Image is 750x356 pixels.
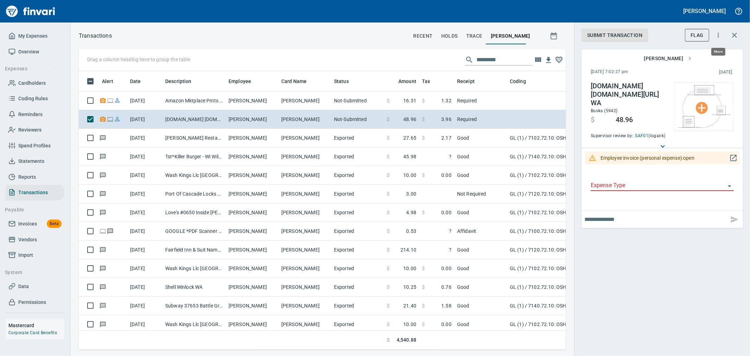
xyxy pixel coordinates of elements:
[454,259,507,278] td: Good
[162,147,226,166] td: Tst*Killer Burger - WI Wilsonville OR
[278,91,331,110] td: [PERSON_NAME]
[278,259,331,278] td: [PERSON_NAME]
[162,222,226,241] td: GOOGLE *PDF Scanner ap [PHONE_NUMBER] CA
[278,185,331,203] td: [PERSON_NAME]
[441,32,458,40] span: holds
[162,203,226,222] td: Love's #0650 Inside [PERSON_NAME] OR
[99,285,107,289] span: Has messages
[226,185,278,203] td: [PERSON_NAME]
[406,190,416,197] span: 3.00
[102,77,113,85] span: Alert
[162,278,226,297] td: Shell Winlock WA
[130,77,141,85] span: Date
[127,110,162,129] td: [DATE]
[422,284,425,291] span: $
[422,153,451,160] span: ?
[422,321,425,328] span: $
[6,28,64,44] a: My Expenses
[18,47,39,56] span: Overview
[422,228,451,235] span: ?
[281,77,316,85] span: Card Name
[422,265,451,272] span: AI confidence: 99.0%
[226,166,278,185] td: [PERSON_NAME]
[331,241,384,259] td: Exported
[387,172,390,179] span: $
[684,7,726,15] h5: [PERSON_NAME]
[99,98,107,103] span: Receipt Required
[387,336,390,344] span: $
[127,91,162,110] td: [DATE]
[685,29,709,42] button: Flag
[510,77,526,85] span: Coding
[99,303,107,308] span: Has messages
[331,147,384,166] td: Exported
[334,77,349,85] span: Status
[422,302,451,309] span: AI confidence: 99.0%
[616,116,633,124] span: 48.96
[229,77,260,85] span: Employee
[591,116,595,124] span: $
[162,166,226,185] td: Wash Kings Llc [GEOGRAPHIC_DATA] [GEOGRAPHIC_DATA]
[18,188,48,197] span: Transactions
[507,241,683,259] td: GL (1) / 7120.72.10: OSH Travel
[387,228,390,235] span: $
[403,284,416,291] span: 10.25
[6,122,64,138] a: Reviewers
[5,205,58,214] span: Payable
[406,228,416,235] span: 0.53
[422,209,451,216] span: AI confidence: 99.0%
[99,117,107,121] span: Receipt Required
[162,259,226,278] td: Wash Kings Llc [GEOGRAPHIC_DATA] [GEOGRAPHIC_DATA]
[403,97,416,104] span: 16.31
[127,278,162,297] td: [DATE]
[543,27,566,44] button: Show transactions within a particular date range
[18,110,43,119] span: Reminders
[331,91,384,110] td: Not-Submitted
[441,116,451,123] span: 3.96
[226,110,278,129] td: [PERSON_NAME]
[278,278,331,297] td: [PERSON_NAME]
[422,97,425,104] span: $
[725,181,735,191] button: Open
[403,116,416,123] span: 48.96
[165,77,201,85] span: Description
[18,251,33,260] span: Import
[387,246,390,253] span: $
[331,278,384,297] td: Exported
[591,108,618,113] span: Books (5942)
[226,129,278,147] td: [PERSON_NAME]
[162,241,226,259] td: Fairfield Inn & Suit Nampa ID
[99,266,107,271] span: Has messages
[682,6,727,17] button: [PERSON_NAME]
[18,126,41,134] span: Reviewers
[79,32,112,40] nav: breadcrumb
[422,77,430,85] span: Tax
[99,247,107,252] span: Has messages
[18,235,37,244] span: Vendors
[441,172,451,179] span: 0.00
[278,129,331,147] td: [PERSON_NAME]
[6,44,64,60] a: Overview
[582,29,648,42] button: Submit Transaction
[507,278,683,297] td: GL (1) / 7102.72.10: OSH Expense, Other, [PERSON_NAME]
[278,297,331,315] td: [PERSON_NAME]
[278,110,331,129] td: [PERSON_NAME]
[226,241,278,259] td: [PERSON_NAME]
[226,259,278,278] td: [PERSON_NAME]
[162,110,226,129] td: [DOMAIN_NAME] [DOMAIN_NAME][URL] WA
[591,82,668,107] h4: [DOMAIN_NAME] [DOMAIN_NAME][URL] WA
[387,97,390,104] span: $
[6,153,64,169] a: Statements
[422,246,451,253] span: ?
[403,302,416,309] span: 21.40
[226,278,278,297] td: [PERSON_NAME]
[454,147,507,166] td: Good
[691,31,704,40] span: Flag
[127,222,162,241] td: [DATE]
[226,315,278,334] td: [PERSON_NAME]
[454,185,507,203] td: Not Required
[403,321,416,328] span: 10.00
[18,220,37,228] span: Invoices
[422,77,439,85] span: Tax
[454,166,507,185] td: Good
